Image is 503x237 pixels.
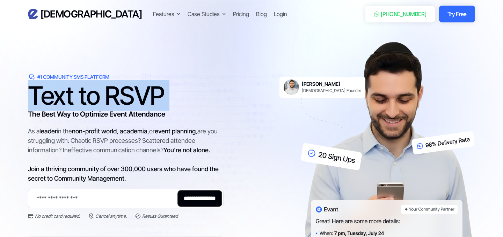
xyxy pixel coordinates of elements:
h3: The Best Way to Optimize Event Attendance [28,109,224,119]
a: Try Free [439,6,475,22]
span: Join a thriving community of over 300,000 users who have found the secret to Community Management. [28,165,219,182]
a: Login [274,10,287,18]
div: Case Studies [188,10,220,18]
h3: [DEMOGRAPHIC_DATA] [41,8,142,20]
a: [PHONE_NUMBER] [365,6,435,22]
span: event planning, [155,127,197,135]
div: As a in the or are you struggling with: Chaotic RSVP processes? Scattered attendee information? I... [28,126,224,183]
div: Results Guranteed [142,212,178,219]
a: Blog [256,10,267,18]
div: Cancel anytime. [95,212,127,219]
div: Features [153,10,174,18]
a: Pricing [233,10,249,18]
a: [PERSON_NAME][DEMOGRAPHIC_DATA] Founder [279,77,365,98]
h6: [PERSON_NAME] [302,81,361,87]
form: Email Form 2 [28,189,224,219]
h1: Text to RSVP [28,85,224,106]
div: Case Studies [188,10,226,18]
a: home [28,8,142,20]
div: No credit card required. [35,212,80,219]
span: leader [39,127,57,135]
div: [DEMOGRAPHIC_DATA] Founder [302,88,361,93]
div: [PHONE_NUMBER] [381,10,427,18]
div: Features [153,10,181,18]
span: You're not alone. [163,146,210,154]
div: #1 Community SMS Platform [37,74,109,81]
span: non-profit world, academia, [72,127,149,135]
